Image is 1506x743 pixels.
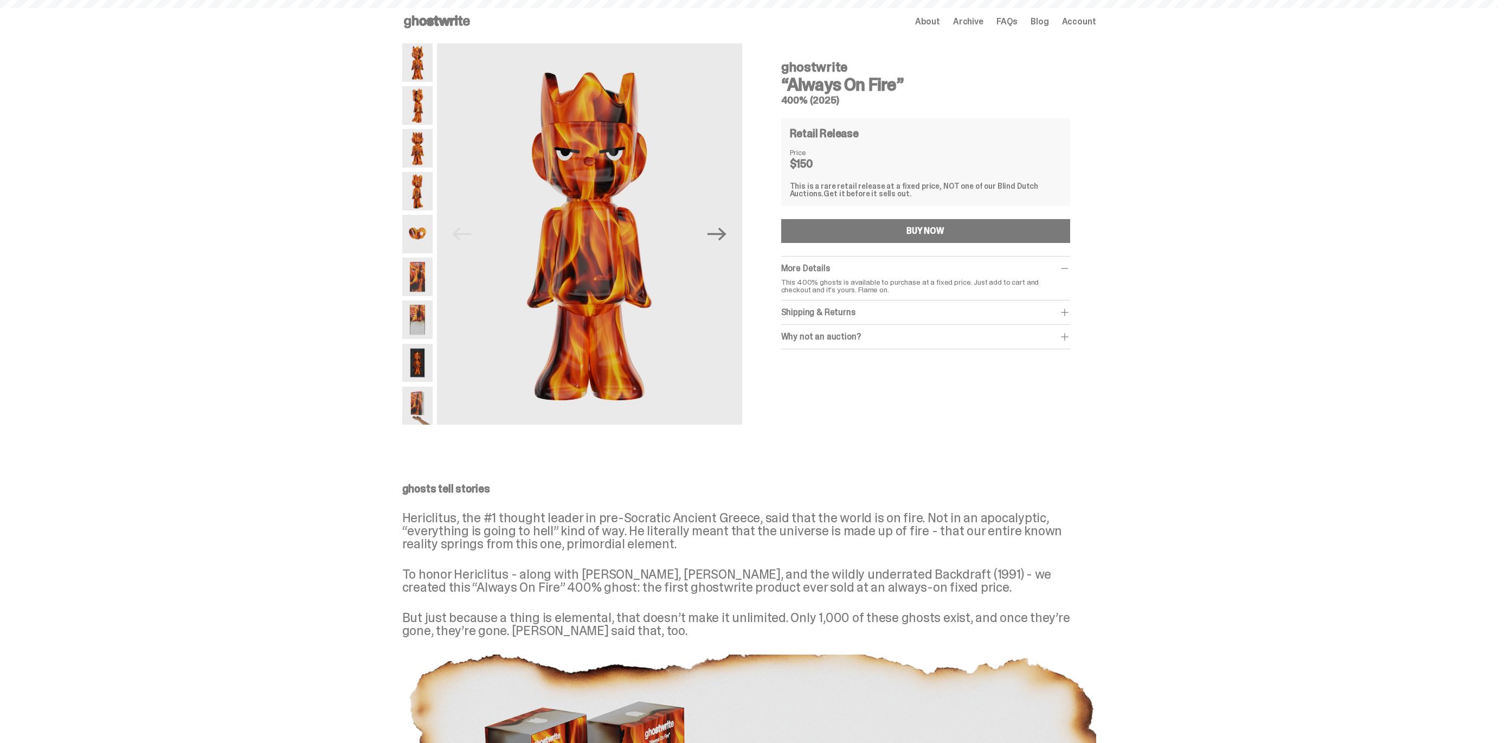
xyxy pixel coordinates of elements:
[781,95,1070,105] h5: 400% (2025)
[790,149,844,156] dt: Price
[705,222,729,246] button: Next
[790,182,1061,197] div: This is a rare retail release at a fixed price, NOT one of our Blind Dutch Auctions.
[790,128,859,139] h4: Retail Release
[402,172,433,210] img: Always-On-Fire---Website-Archive.2489X.png
[996,17,1018,26] a: FAQs
[781,219,1070,243] button: BUY NOW
[402,611,1096,637] p: But just because a thing is elemental, that doesn’t make it unlimited. Only 1,000 of these ghosts...
[402,483,1096,494] p: ghosts tell stories
[1062,17,1096,26] a: Account
[781,61,1070,74] h4: ghostwrite
[781,307,1070,318] div: Shipping & Returns
[402,344,433,382] img: Always-On-Fire---Website-Archive.2497X.png
[823,189,911,198] span: Get it before it sells out.
[781,262,830,274] span: More Details
[402,511,1096,550] p: Hericlitus, the #1 thought leader in pre-Socratic Ancient Greece, said that the world is on fire....
[915,17,940,26] a: About
[402,300,433,339] img: Always-On-Fire---Website-Archive.2494X.png
[437,43,742,425] img: Always-On-Fire---Website-Archive.2484X.png
[790,158,844,169] dd: $150
[781,278,1070,293] p: This 400% ghosts is available to purchase at a fixed price. Just add to cart and checkout and it'...
[402,215,433,253] img: Always-On-Fire---Website-Archive.2490X.png
[402,258,433,296] img: Always-On-Fire---Website-Archive.2491X.png
[906,227,944,235] div: BUY NOW
[781,331,1070,342] div: Why not an auction?
[402,387,433,425] img: Always-On-Fire---Website-Archive.2522XX.png
[402,568,1096,594] p: To honor Hericlitus - along with [PERSON_NAME], [PERSON_NAME], and the wildly underrated Backdraf...
[402,43,433,82] img: Always-On-Fire---Website-Archive.2484X.png
[1031,17,1048,26] a: Blog
[402,129,433,168] img: Always-On-Fire---Website-Archive.2487X.png
[781,76,1070,93] h3: “Always On Fire”
[402,86,433,125] img: Always-On-Fire---Website-Archive.2485X.png
[953,17,983,26] a: Archive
